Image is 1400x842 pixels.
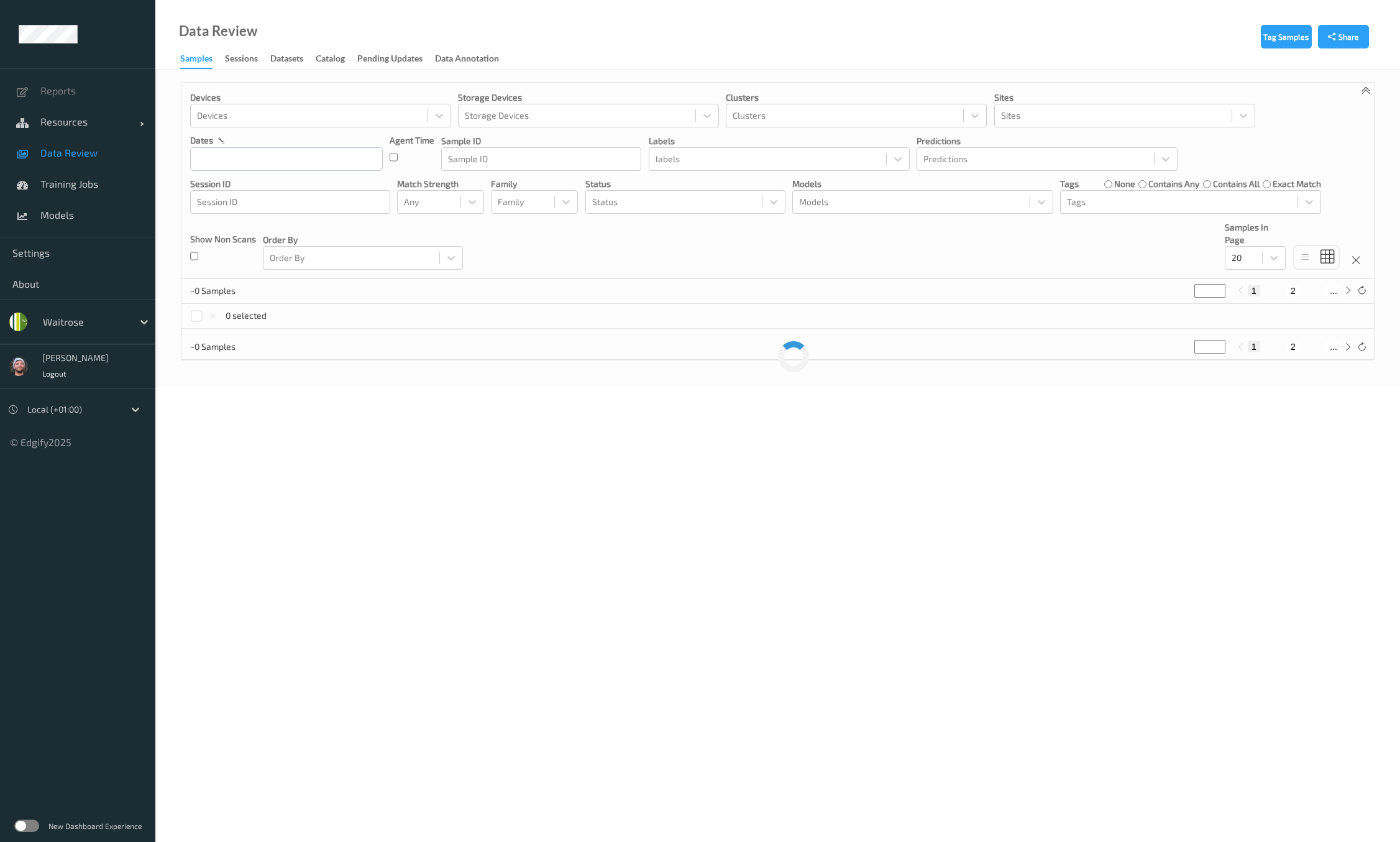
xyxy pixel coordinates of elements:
p: labels [649,135,910,147]
label: contains any [1148,178,1199,190]
p: Family [491,178,578,190]
label: contains all [1213,178,1260,190]
div: Pending Updates [357,52,423,68]
div: Sessions [225,52,258,68]
p: Predictions [917,135,1178,147]
p: Samples In Page [1225,221,1286,246]
p: ~0 Samples [190,285,283,297]
p: Status [585,178,785,190]
a: Data Annotation [435,50,511,68]
p: Sample ID [441,135,641,147]
p: Order By [263,234,463,246]
p: Tags [1060,178,1079,190]
p: ~0 Samples [190,341,283,353]
p: dates [190,134,213,147]
p: Sites [994,91,1255,104]
p: Show Non Scans [190,233,256,245]
button: ... [1326,285,1341,296]
p: Agent Time [390,134,434,147]
p: 0 selected [226,309,267,322]
a: Samples [180,50,225,69]
a: Pending Updates [357,50,435,68]
div: Data Review [179,25,257,37]
a: Datasets [270,50,316,68]
button: 2 [1287,285,1299,296]
div: Datasets [270,52,303,68]
div: Data Annotation [435,52,499,68]
p: Models [792,178,1053,190]
p: Devices [190,91,451,104]
a: Sessions [225,50,270,68]
p: Session ID [190,178,390,190]
p: Clusters [726,91,987,104]
a: Catalog [316,50,357,68]
button: 1 [1248,285,1260,296]
button: Tag Samples [1261,25,1312,48]
label: exact match [1273,178,1321,190]
div: Samples [180,52,213,69]
div: Catalog [316,52,345,68]
p: Match Strength [397,178,484,190]
button: 2 [1287,341,1299,352]
p: Storage Devices [458,91,719,104]
button: Share [1318,25,1369,48]
button: ... [1326,341,1341,352]
button: 1 [1248,341,1260,352]
label: none [1114,178,1135,190]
